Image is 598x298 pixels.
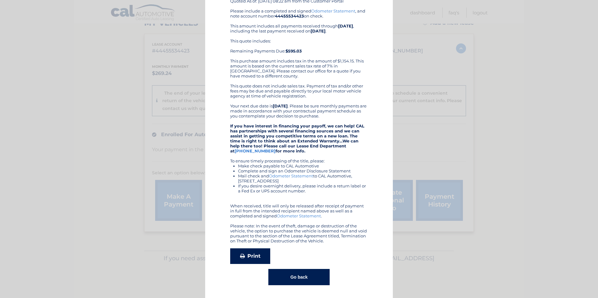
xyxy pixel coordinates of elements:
li: Mail check and to CAL Automotive, [STREET_ADDRESS] [238,173,368,183]
strong: If you have interest in financing your payoff, we can help! CAL has partnerships with several fin... [230,123,364,153]
b: 44455534423 [275,13,304,18]
a: Odometer Statement [269,173,313,178]
li: Complete and sign an Odometer Disclosure Statement [238,168,368,173]
a: [PHONE_NUMBER] [235,148,276,153]
b: $595.03 [286,48,302,53]
div: Please include a completed and signed , and note account number on check. This amount includes al... [230,8,368,243]
a: Odometer Statement [311,8,355,13]
b: [DATE] [311,28,326,33]
button: Go back [268,269,329,285]
li: If you desire overnight delivery, please include a return label or a Fed Ex or UPS account number. [238,183,368,193]
b: [DATE] [273,103,288,108]
a: Print [230,248,270,264]
b: [DATE] [338,23,353,28]
li: Make check payable to CAL Automotive [238,163,368,168]
div: This quote includes: Remaining Payments Due: This purchase amount includes tax in the amount of $... [230,38,368,78]
a: Odometer Statement [277,213,321,218]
